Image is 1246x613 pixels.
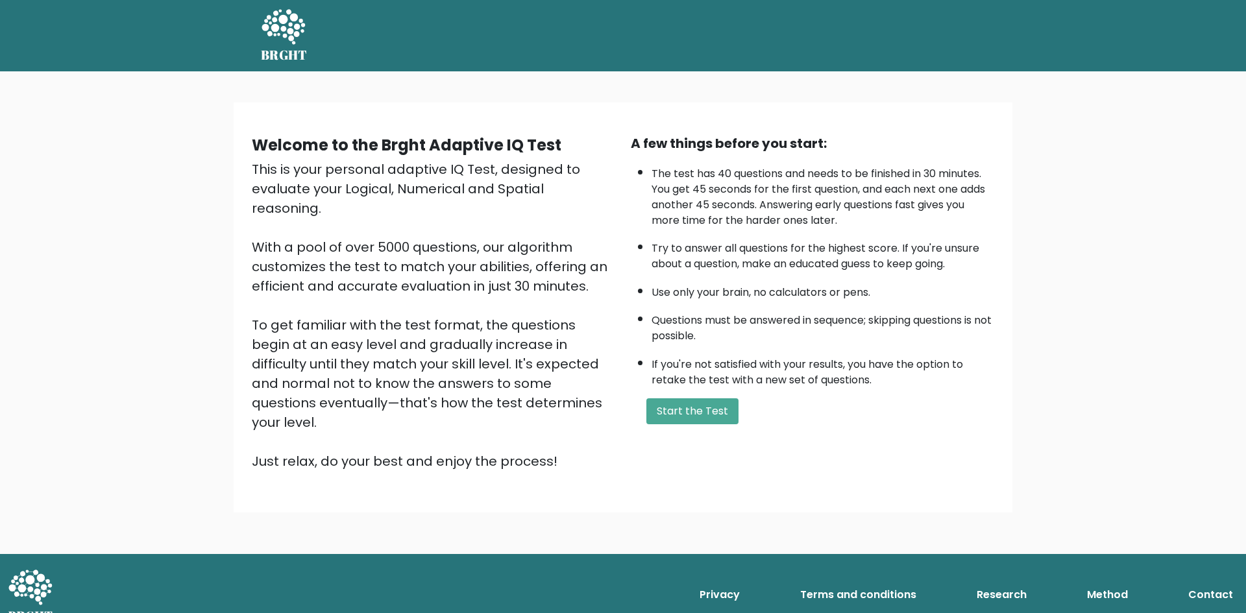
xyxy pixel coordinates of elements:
li: The test has 40 questions and needs to be finished in 30 minutes. You get 45 seconds for the firs... [652,160,994,228]
a: Method [1082,582,1133,608]
a: Terms and conditions [795,582,922,608]
li: If you're not satisfied with your results, you have the option to retake the test with a new set ... [652,350,994,388]
li: Questions must be answered in sequence; skipping questions is not possible. [652,306,994,344]
button: Start the Test [646,398,739,424]
a: BRGHT [261,5,308,66]
a: Contact [1183,582,1238,608]
li: Try to answer all questions for the highest score. If you're unsure about a question, make an edu... [652,234,994,272]
a: Privacy [694,582,745,608]
h5: BRGHT [261,47,308,63]
b: Welcome to the Brght Adaptive IQ Test [252,134,561,156]
li: Use only your brain, no calculators or pens. [652,278,994,300]
div: A few things before you start: [631,134,994,153]
div: This is your personal adaptive IQ Test, designed to evaluate your Logical, Numerical and Spatial ... [252,160,615,471]
a: Research [971,582,1032,608]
